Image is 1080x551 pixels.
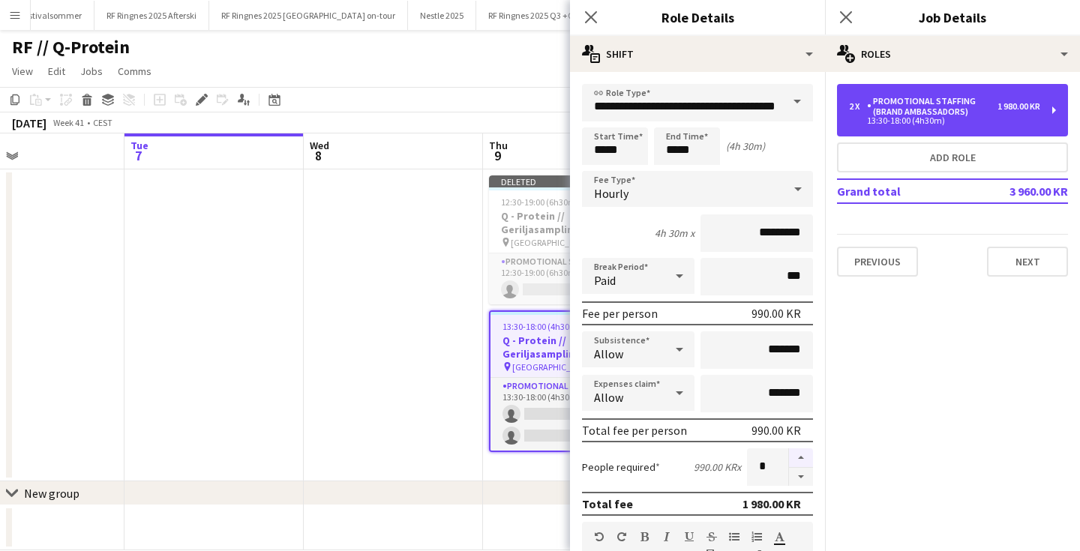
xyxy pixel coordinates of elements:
[489,253,657,304] app-card-role: Promotional Staffing (Brand Ambassadors)2I0/112:30-19:00 (6h30m)
[594,531,604,543] button: Undo
[42,61,71,81] a: Edit
[751,423,801,438] div: 990.00 KR
[639,531,649,543] button: Bold
[973,179,1068,203] td: 3 960.00 KR
[594,390,623,405] span: Allow
[307,147,329,164] span: 8
[570,36,825,72] div: Shift
[408,1,476,30] button: Nestle 2025
[594,346,623,361] span: Allow
[489,209,657,236] h3: Q - Protein // Geriljasampling [GEOGRAPHIC_DATA]
[489,175,657,304] app-job-card: Deleted 12:30-19:00 (6h30m)0/1Q - Protein // Geriljasampling [GEOGRAPHIC_DATA] [GEOGRAPHIC_DATA]1...
[837,247,918,277] button: Previous
[48,64,65,78] span: Edit
[729,531,739,543] button: Unordered List
[489,175,657,187] div: Deleted
[502,321,580,332] span: 13:30-18:00 (4h30m)
[93,117,112,128] div: CEST
[684,531,694,543] button: Underline
[594,186,628,201] span: Hourly
[511,237,593,248] span: [GEOGRAPHIC_DATA]
[74,61,109,81] a: Jobs
[751,531,762,543] button: Ordered List
[501,196,579,208] span: 12:30-19:00 (6h30m)
[655,226,694,240] div: 4h 30m x
[867,96,997,117] div: Promotional Staffing (Brand Ambassadors)
[582,306,658,321] div: Fee per person
[128,147,148,164] span: 7
[209,1,408,30] button: RF Ringnes 2025 [GEOGRAPHIC_DATA] on-tour
[582,423,687,438] div: Total fee per person
[726,139,765,153] div: (4h 30m)
[774,531,784,543] button: Text Color
[118,64,151,78] span: Comms
[476,1,592,30] button: RF Ringnes 2025 Q3 +Q4
[6,61,39,81] a: View
[837,142,1068,172] button: Add role
[490,334,655,361] h3: Q - Protein // Geriljasampling [GEOGRAPHIC_DATA]
[489,139,508,152] span: Thu
[694,460,741,474] div: 990.00 KR x
[849,117,1040,124] div: 13:30-18:00 (4h30m)
[582,460,660,474] label: People required
[789,448,813,468] button: Increase
[751,306,801,321] div: 990.00 KR
[825,7,1080,27] h3: Job Details
[849,101,867,112] div: 2 x
[130,139,148,152] span: Tue
[789,468,813,487] button: Decrease
[490,378,655,451] app-card-role: Promotional Staffing (Brand Ambassadors)5I0/213:30-18:00 (4h30m)
[24,486,79,501] div: New group
[837,179,973,203] td: Grand total
[825,36,1080,72] div: Roles
[80,64,103,78] span: Jobs
[987,247,1068,277] button: Next
[12,115,46,130] div: [DATE]
[512,361,595,373] span: [GEOGRAPHIC_DATA]
[49,117,87,128] span: Week 41
[94,1,209,30] button: RF Ringnes 2025 Afterski
[12,36,130,58] h1: RF // Q-Protein
[582,496,633,511] div: Total fee
[661,531,672,543] button: Italic
[570,7,825,27] h3: Role Details
[489,310,657,452] app-job-card: 13:30-18:00 (4h30m)0/2Q - Protein // Geriljasampling [GEOGRAPHIC_DATA] [GEOGRAPHIC_DATA]1 RolePro...
[616,531,627,543] button: Redo
[706,531,717,543] button: Strikethrough
[112,61,157,81] a: Comms
[997,101,1040,112] div: 1 980.00 KR
[12,64,33,78] span: View
[487,147,508,164] span: 9
[310,139,329,152] span: Wed
[742,496,801,511] div: 1 980.00 KR
[594,273,616,288] span: Paid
